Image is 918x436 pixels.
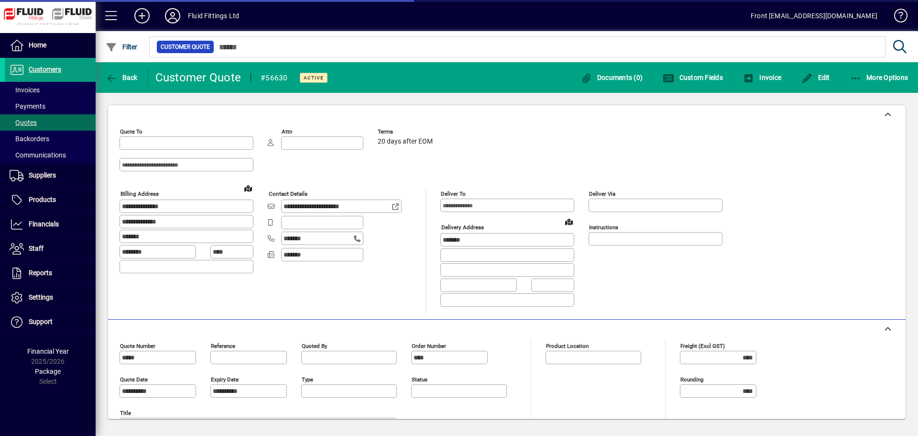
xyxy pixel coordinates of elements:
mat-label: Instructions [589,224,618,231]
a: Invoices [5,82,96,98]
a: Reports [5,261,96,285]
mat-label: Product location [546,342,589,349]
span: Settings [29,293,53,301]
button: Profile [157,7,188,24]
button: Edit [799,69,832,86]
a: Products [5,188,96,212]
button: Custom Fields [660,69,725,86]
a: Staff [5,237,96,261]
a: Home [5,34,96,57]
a: Support [5,310,96,334]
mat-label: Expiry date [211,376,239,382]
mat-label: Quote date [120,376,148,382]
mat-label: Quoted by [302,342,327,349]
span: Filter [106,43,138,51]
span: Customers [29,66,61,73]
span: Communications [10,151,66,159]
app-page-header-button: Back [96,69,148,86]
span: Home [29,41,46,49]
a: Settings [5,286,96,310]
a: View on map [240,180,256,196]
span: Active [304,75,324,81]
span: Terms [378,129,435,135]
a: Communications [5,147,96,163]
span: Products [29,196,56,203]
span: More Options [850,74,908,81]
span: Customer Quote [161,42,210,52]
span: Support [29,318,53,325]
mat-label: Status [412,376,427,382]
span: Back [106,74,138,81]
a: Suppliers [5,164,96,188]
mat-label: Order number [412,342,446,349]
button: Filter [103,38,140,56]
a: Payments [5,98,96,114]
mat-label: Title [120,409,131,416]
span: 20 days after EOM [378,138,433,145]
span: Edit [801,74,830,81]
mat-label: Deliver via [589,190,615,197]
div: Front [EMAIL_ADDRESS][DOMAIN_NAME] [751,8,877,23]
button: Add [127,7,157,24]
button: Documents (0) [578,69,645,86]
mat-label: Reference [211,342,235,349]
span: Documents (0) [580,74,643,81]
span: Custom Fields [663,74,723,81]
mat-label: Deliver To [441,190,466,197]
button: Back [103,69,140,86]
span: Payments [10,102,45,110]
mat-label: Quote number [120,342,155,349]
mat-label: Attn [282,128,292,135]
mat-label: Quote To [120,128,142,135]
div: #56630 [261,70,288,86]
mat-label: Freight (excl GST) [680,342,725,349]
a: Backorders [5,131,96,147]
a: View on map [561,214,577,229]
a: Financials [5,212,96,236]
button: Invoice [741,69,784,86]
span: Package [35,368,61,375]
span: Financial Year [27,347,69,355]
div: Customer Quote [155,70,241,85]
a: Quotes [5,114,96,131]
div: Fluid Fittings Ltd [188,8,239,23]
span: Financials [29,220,59,228]
mat-label: Rounding [680,376,703,382]
mat-label: Type [302,376,313,382]
a: Knowledge Base [887,2,906,33]
span: Suppliers [29,171,56,179]
span: Staff [29,245,44,252]
span: Backorders [10,135,49,143]
span: Reports [29,269,52,277]
span: Quotes [10,119,37,126]
span: Invoice [743,74,781,81]
span: Invoices [10,86,40,94]
button: More Options [848,69,911,86]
